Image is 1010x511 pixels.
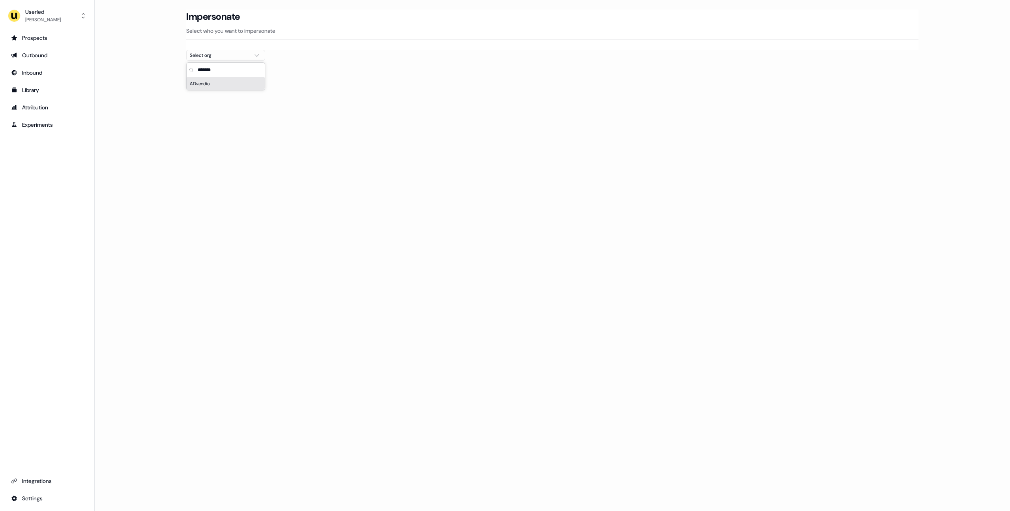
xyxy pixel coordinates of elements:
[187,77,265,90] div: ADvendio
[11,69,83,77] div: Inbound
[11,86,83,94] div: Library
[6,32,88,44] a: Go to prospects
[187,77,265,90] div: Suggestions
[11,34,83,42] div: Prospects
[11,51,83,59] div: Outbound
[6,101,88,114] a: Go to attribution
[186,11,240,23] h3: Impersonate
[6,66,88,79] a: Go to Inbound
[11,103,83,111] div: Attribution
[6,49,88,62] a: Go to outbound experience
[6,6,88,25] button: Userled[PERSON_NAME]
[6,475,88,487] a: Go to integrations
[6,118,88,131] a: Go to experiments
[6,492,88,505] a: Go to integrations
[25,16,61,24] div: [PERSON_NAME]
[186,27,918,35] p: Select who you want to impersonate
[11,494,83,502] div: Settings
[11,121,83,129] div: Experiments
[25,8,61,16] div: Userled
[6,84,88,96] a: Go to templates
[186,50,265,61] button: Select org
[11,477,83,485] div: Integrations
[190,51,249,59] div: Select org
